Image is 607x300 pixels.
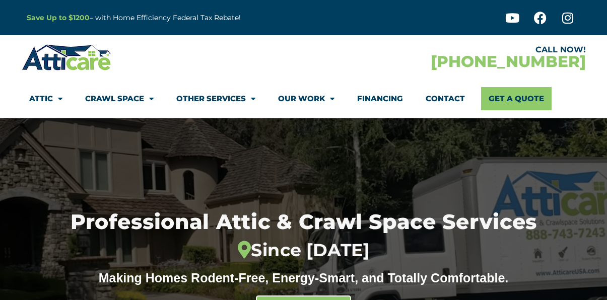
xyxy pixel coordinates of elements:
[80,270,528,285] div: Making Homes Rodent-Free, Energy-Smart, and Totally Comfortable.
[22,211,585,261] h1: Professional Attic & Crawl Space Services
[426,87,465,110] a: Contact
[357,87,403,110] a: Financing
[176,87,255,110] a: Other Services
[29,87,578,110] nav: Menu
[22,240,585,261] div: Since [DATE]
[278,87,334,110] a: Our Work
[481,87,552,110] a: Get A Quote
[29,87,62,110] a: Attic
[304,46,586,54] div: CALL NOW!
[85,87,154,110] a: Crawl Space
[27,12,353,24] p: – with Home Efficiency Federal Tax Rebate!
[27,13,90,22] a: Save Up to $1200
